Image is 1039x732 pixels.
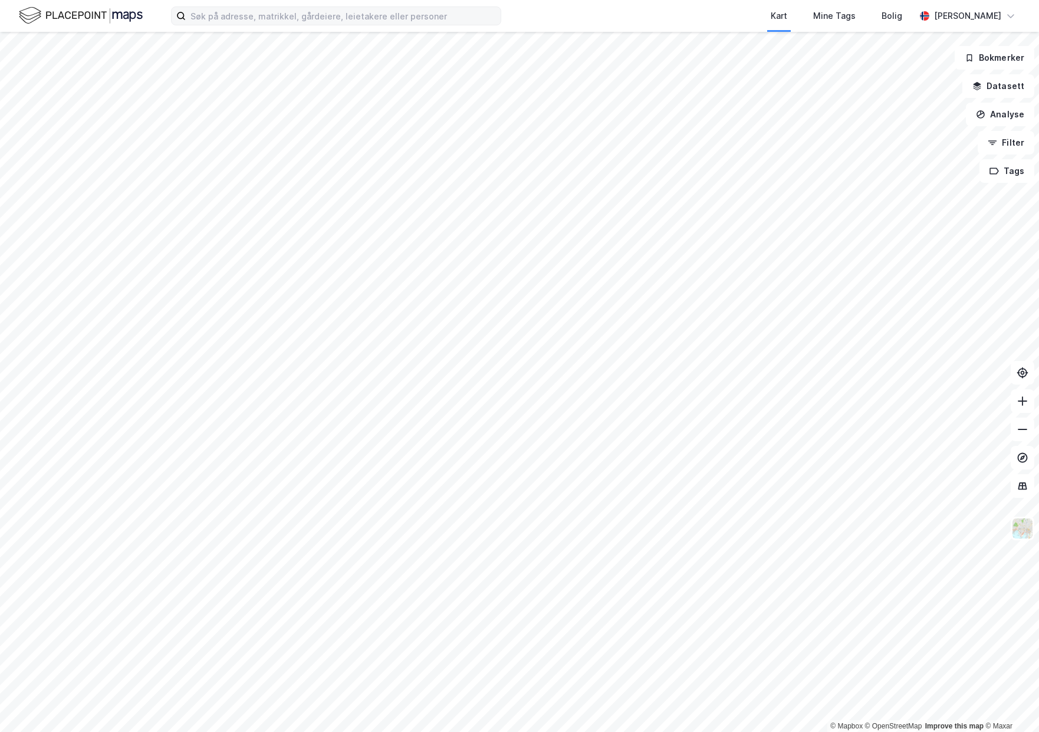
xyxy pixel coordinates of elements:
[1011,517,1034,540] img: Z
[813,9,856,23] div: Mine Tags
[980,675,1039,732] div: Kontrollprogram for chat
[962,74,1034,98] button: Datasett
[966,103,1034,126] button: Analyse
[925,722,984,730] a: Improve this map
[771,9,787,23] div: Kart
[934,9,1001,23] div: [PERSON_NAME]
[830,722,863,730] a: Mapbox
[979,159,1034,183] button: Tags
[882,9,902,23] div: Bolig
[19,5,143,26] img: logo.f888ab2527a4732fd821a326f86c7f29.svg
[978,131,1034,155] button: Filter
[980,675,1039,732] iframe: Chat Widget
[955,46,1034,70] button: Bokmerker
[186,7,501,25] input: Søk på adresse, matrikkel, gårdeiere, leietakere eller personer
[865,722,922,730] a: OpenStreetMap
